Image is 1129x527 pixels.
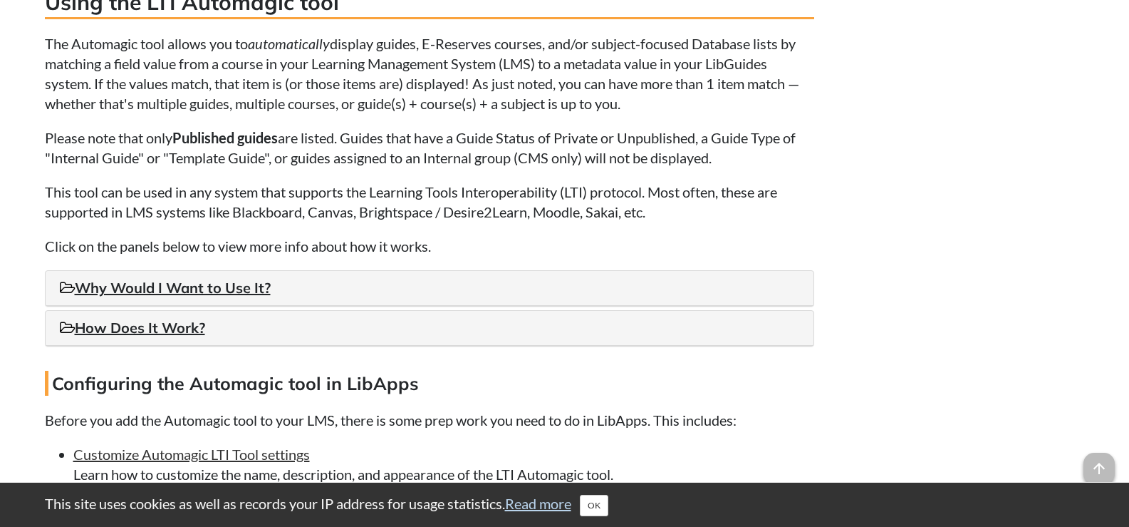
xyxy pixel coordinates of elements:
a: Why Would I Want to Use It? [60,279,271,297]
li: Learn how to customize the name, description, and appearance of the LTI Automagic tool. [73,444,814,484]
p: Before you add the Automagic tool to your LMS, there is some prep work you need to do in LibApps.... [45,410,814,430]
p: Please note that only are listed. Guides that have a Guide Status of Private or Unpublished, a Gu... [45,128,814,168]
button: Close [580,495,608,516]
span: arrow_upward [1083,453,1115,484]
p: Click on the panels below to view more info about how it works. [45,236,814,256]
a: How Does It Work? [60,319,205,337]
a: Customize Automagic LTI Tool settings [73,446,310,463]
p: This tool can be used in any system that supports the Learning Tools Interoperability (LTI) proto... [45,182,814,222]
em: automatically [248,35,330,52]
a: arrow_upward [1083,454,1115,471]
a: Read more [505,495,571,512]
div: This site uses cookies as well as records your IP address for usage statistics. [31,493,1099,516]
p: The Automagic tool allows you to display guides, E-Reserves courses, and/or subject-focused Datab... [45,34,814,113]
strong: Published guides [172,129,278,146]
h4: Configuring the Automagic tool in LibApps [45,371,814,396]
